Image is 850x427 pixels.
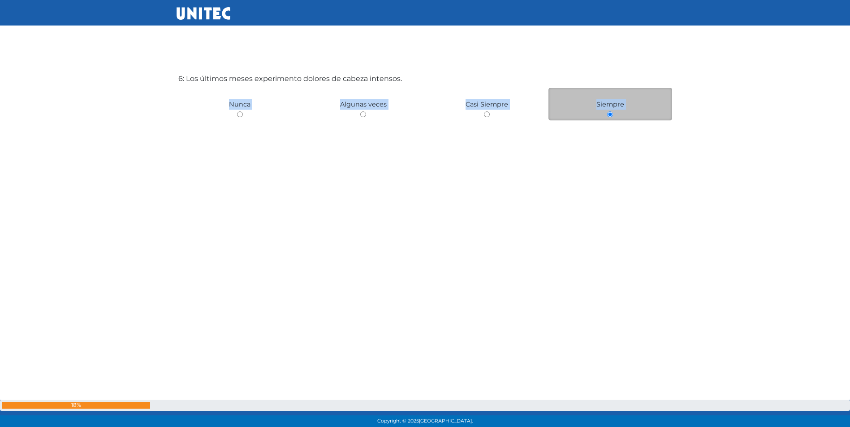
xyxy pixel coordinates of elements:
img: UNITEC [177,7,230,20]
span: Casi Siempre [466,100,508,108]
span: Siempre [596,100,624,108]
span: Nunca [229,100,250,108]
span: Algunas veces [340,100,387,108]
label: 6: Los últimos meses experimento dolores de cabeza intensos. [178,73,402,84]
div: 18% [2,402,150,409]
span: [GEOGRAPHIC_DATA]. [419,418,473,424]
